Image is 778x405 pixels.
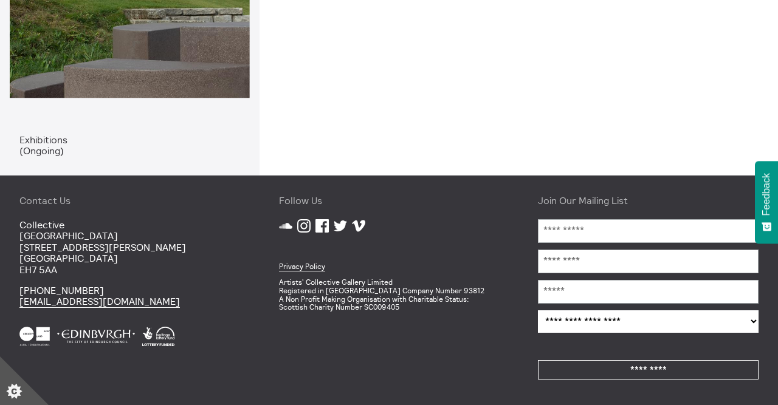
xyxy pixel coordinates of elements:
img: City Of Edinburgh Council White [57,327,135,346]
p: Artists' Collective Gallery Limited Registered in [GEOGRAPHIC_DATA] Company Number 93812 A Non Pr... [279,278,500,311]
h4: Follow Us [279,195,500,206]
span: Feedback [761,173,772,216]
p: Exhibitions [19,134,240,145]
h4: Contact Us [19,195,240,206]
a: Privacy Policy [279,262,325,271]
p: Collective [GEOGRAPHIC_DATA] [STREET_ADDRESS][PERSON_NAME] [GEOGRAPHIC_DATA] EH7 5AA [19,219,240,275]
p: [PHONE_NUMBER] [19,285,240,307]
h4: Join Our Mailing List [538,195,759,206]
button: Feedback - Show survey [755,161,778,243]
p: (Ongoing) [19,145,240,156]
img: Creative Scotland [19,327,50,346]
a: [EMAIL_ADDRESS][DOMAIN_NAME] [19,295,180,308]
img: Heritage Lottery Fund [142,327,174,346]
